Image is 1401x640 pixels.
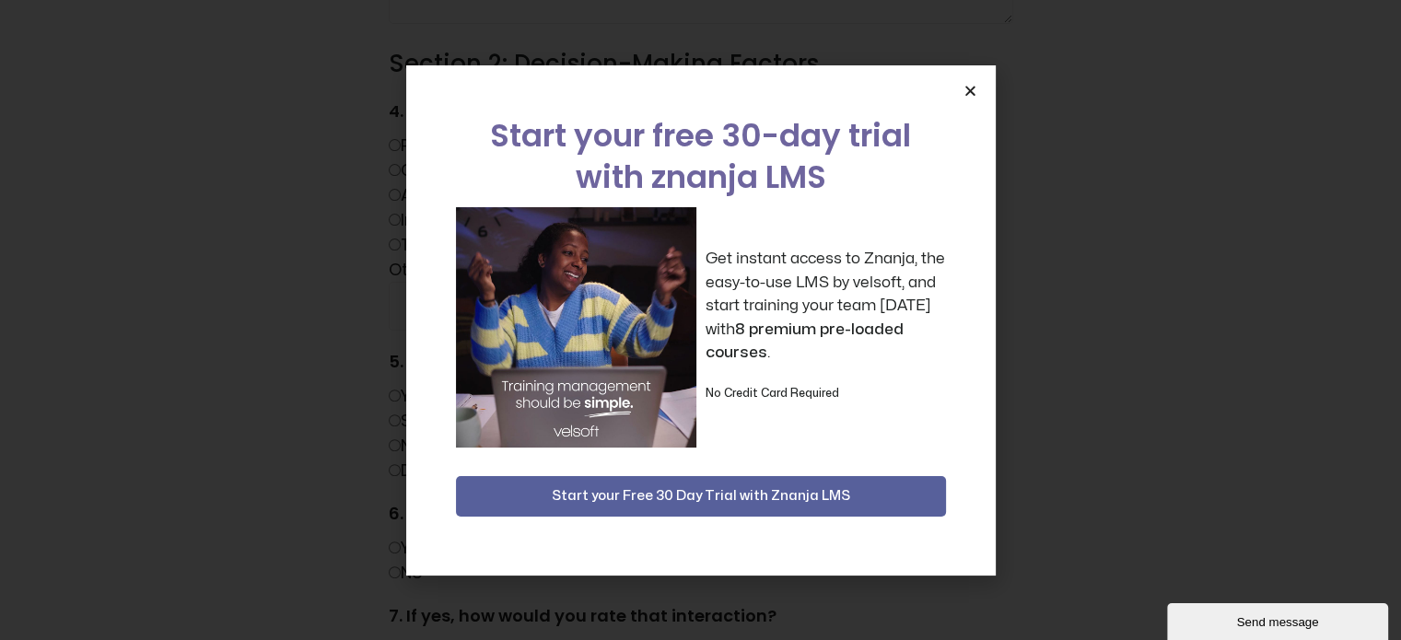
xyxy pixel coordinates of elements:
span: Start your Free 30 Day Trial with Znanja LMS [552,485,850,507]
iframe: chat widget [1167,599,1392,640]
a: Close [963,84,977,98]
strong: 8 premium pre-loaded courses [706,321,904,361]
button: Start your Free 30 Day Trial with Znanja LMS [456,476,946,517]
h2: Start your free 30-day trial with znanja LMS [456,115,946,198]
p: Get instant access to Znanja, the easy-to-use LMS by velsoft, and start training your team [DATE]... [706,247,946,365]
img: a woman sitting at her laptop dancing [456,207,696,448]
strong: No Credit Card Required [706,388,839,399]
